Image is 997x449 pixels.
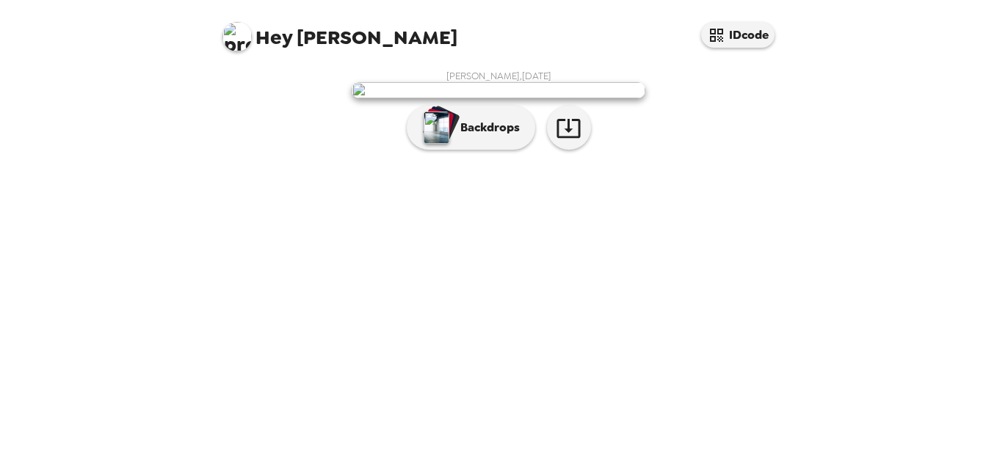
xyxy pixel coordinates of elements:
span: Hey [255,24,292,51]
span: [PERSON_NAME] [222,15,457,48]
img: user [352,82,645,98]
span: [PERSON_NAME] , [DATE] [446,70,551,82]
button: IDcode [701,22,775,48]
img: profile pic [222,22,252,51]
p: Backdrops [453,119,520,136]
button: Backdrops [407,106,535,150]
